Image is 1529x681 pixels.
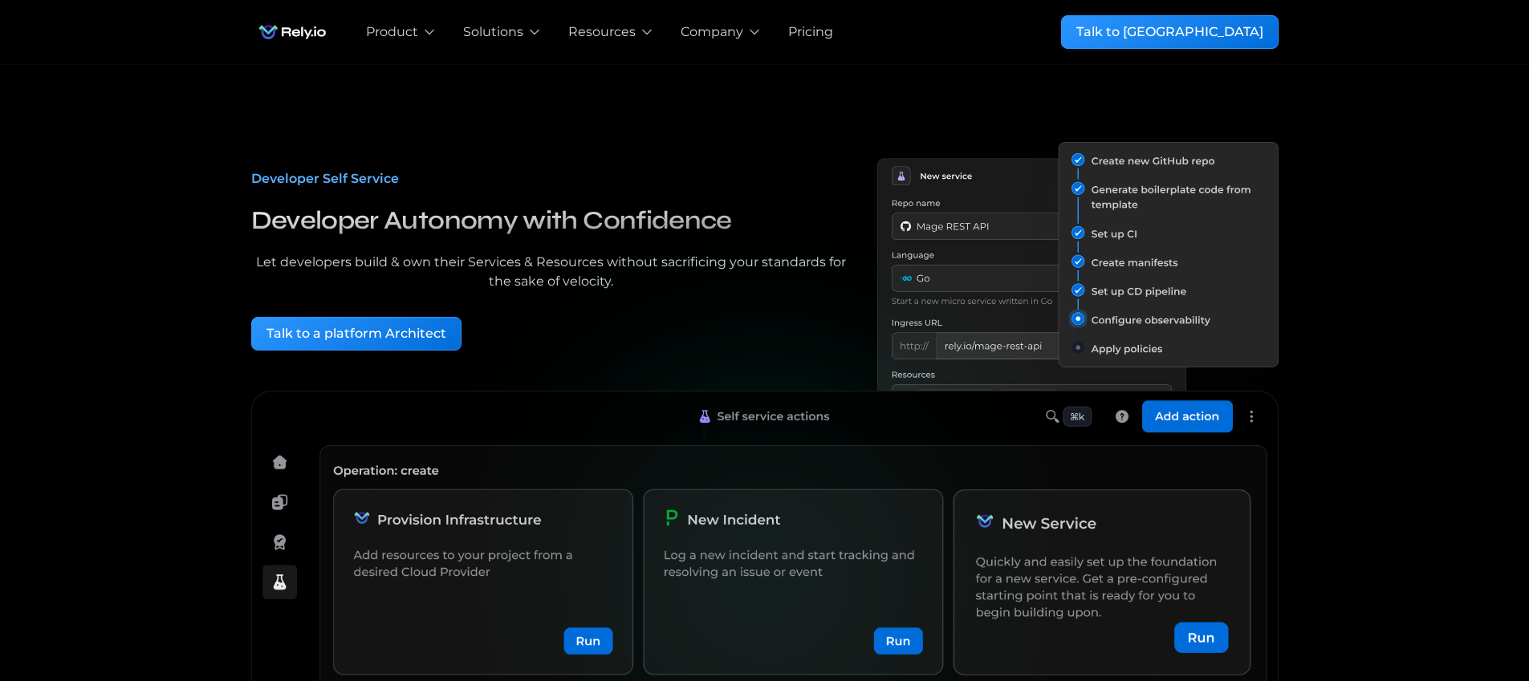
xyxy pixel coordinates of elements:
a: Pricing [788,22,833,42]
div: Talk to [GEOGRAPHIC_DATA] [1076,22,1263,42]
div: Talk to a platform Architect [266,324,446,343]
div: Company [681,22,743,42]
a: Talk to a platform Architect [251,317,462,351]
a: Talk to [GEOGRAPHIC_DATA] [1061,15,1279,49]
div: Developer Self Service [251,169,852,188]
div: Let developers build & own their Services & Resources without sacrificing your standards for the ... [251,253,852,291]
img: Rely.io logo [251,16,334,48]
h3: Developer Autonomy with Confidence [251,201,852,240]
div: Product [366,22,418,42]
div: Solutions [463,22,523,42]
div: Resources [568,22,636,42]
